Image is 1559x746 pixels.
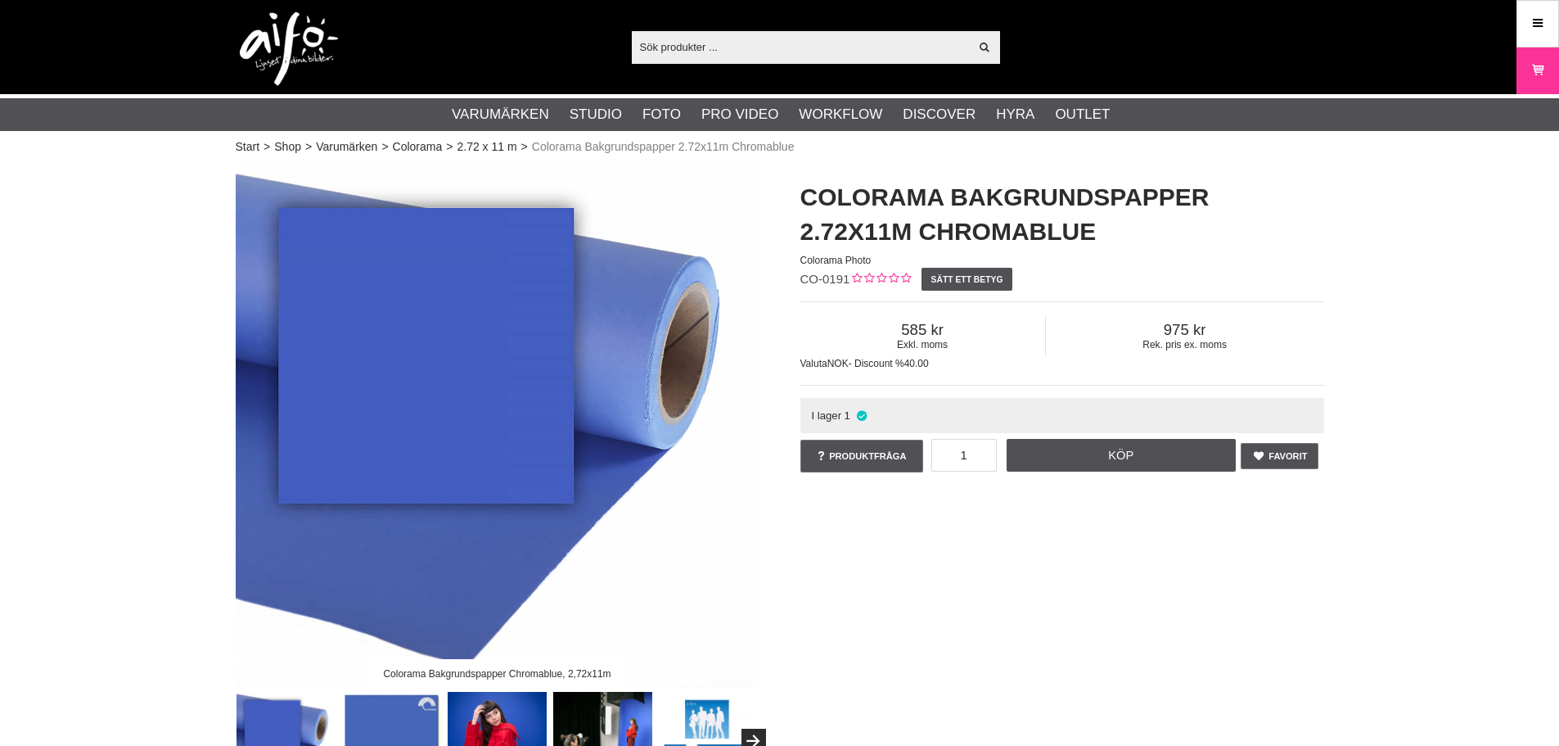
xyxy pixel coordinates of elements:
span: Exkl. moms [800,339,1045,350]
span: 40.00 [904,358,929,369]
span: > [264,138,270,156]
span: - Discount % [849,358,904,369]
span: 1 [845,409,850,422]
a: Start [236,138,260,156]
a: Favorit [1241,443,1318,469]
span: > [305,138,312,156]
a: Outlet [1055,104,1110,125]
a: Studio [570,104,622,125]
span: > [381,138,388,156]
i: I lager [854,409,868,422]
a: Pro Video [701,104,778,125]
a: Köp [1007,439,1236,472]
span: Rek. pris ex. moms [1046,339,1324,350]
span: Colorama Bakgrundspapper 2.72x11m Chromablue [532,138,795,156]
a: Workflow [799,104,882,125]
a: Produktfråga [800,440,923,472]
span: CO-0191 [800,272,850,286]
img: logo.png [240,12,338,86]
a: Discover [903,104,976,125]
a: Varumärken [316,138,377,156]
div: Colorama Bakgrundspapper Chromablue, 2,72x11m [370,659,624,688]
a: Varumärken [452,104,549,125]
span: > [446,138,453,156]
a: Colorama [393,138,443,156]
div: Kundbetyg: 0 [849,271,911,288]
a: Foto [642,104,681,125]
span: Colorama Photo [800,255,872,266]
span: 585 [800,321,1045,339]
a: Sätt ett betyg [921,268,1012,291]
span: I lager [811,409,841,422]
a: Hyra [996,104,1034,125]
span: NOK [827,358,849,369]
img: Colorama Bakgrundspapper Chromablue, 2,72x11m [236,164,759,688]
span: > [521,138,528,156]
a: 2.72 x 11 m [457,138,516,156]
h1: Colorama Bakgrundspapper 2.72x11m Chromablue [800,180,1324,249]
a: Shop [274,138,301,156]
input: Sök produkter ... [632,34,970,59]
span: 975 [1046,321,1324,339]
span: Valuta [800,358,827,369]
